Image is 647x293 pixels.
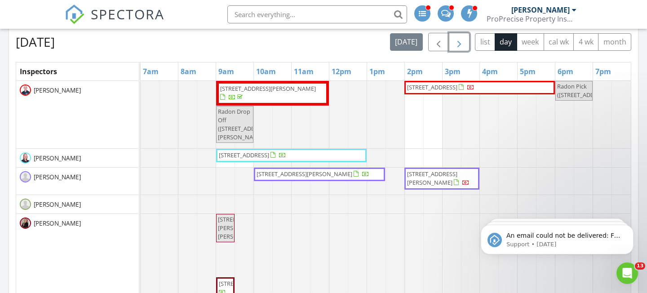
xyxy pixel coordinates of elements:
[91,4,164,23] span: SPECTORA
[544,33,574,51] button: cal wk
[20,171,31,182] img: default-user-f0147aede5fd5fa78ca7ade42f37bd4542148d508eef1c3d3ea960f66861d68b.jpg
[518,64,538,79] a: 5pm
[593,64,613,79] a: 7pm
[407,83,457,91] span: [STREET_ADDRESS]
[32,86,83,95] span: [PERSON_NAME]
[32,200,83,209] span: [PERSON_NAME]
[555,64,576,79] a: 6pm
[405,64,425,79] a: 2pm
[573,33,598,51] button: 4 wk
[219,151,269,159] span: [STREET_ADDRESS]
[20,67,57,76] span: Inspectors
[65,12,164,31] a: SPECTORA
[487,14,576,23] div: ProPrecise Property Inspections LLC.
[495,33,517,51] button: day
[511,5,570,14] div: [PERSON_NAME]
[20,199,31,210] img: default-user-f0147aede5fd5fa78ca7ade42f37bd4542148d508eef1c3d3ea960f66861d68b.jpg
[32,173,83,182] span: [PERSON_NAME]
[141,64,161,79] a: 7am
[449,33,470,51] button: Next day
[32,154,83,163] span: [PERSON_NAME]
[32,219,83,228] span: [PERSON_NAME]
[428,33,449,51] button: Previous day
[227,5,407,23] input: Search everything...
[292,64,316,79] a: 11am
[517,33,544,51] button: week
[390,33,423,51] button: [DATE]
[218,107,270,142] span: Radon Drop Off ([STREET_ADDRESS][PERSON_NAME])
[254,64,278,79] a: 10am
[219,280,269,288] span: [STREET_ADDRESS]
[178,64,199,79] a: 8am
[443,64,463,79] a: 3pm
[475,33,495,51] button: list
[20,84,31,96] img: facetune_11082024131449.jpeg
[216,64,236,79] a: 9am
[407,170,457,186] span: [STREET_ADDRESS][PERSON_NAME]
[257,170,352,178] span: [STREET_ADDRESS][PERSON_NAME]
[635,262,645,270] span: 13
[20,152,31,164] img: facetune_11082024132142.jpeg
[557,82,611,99] span: Radon Pick ([STREET_ADDRESS])
[467,206,647,269] iframe: Intercom notifications message
[598,33,631,51] button: month
[65,4,84,24] img: The Best Home Inspection Software - Spectora
[218,215,282,240] span: [STREET_ADDRESS][PERSON_NAME] [PERSON_NAME].konc...
[329,64,354,79] a: 12pm
[220,84,316,93] span: [STREET_ADDRESS][PERSON_NAME]
[367,64,387,79] a: 1pm
[480,64,500,79] a: 4pm
[16,33,55,51] h2: [DATE]
[616,262,638,284] iframe: Intercom live chat
[20,218,31,229] img: img_2674.jpeg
